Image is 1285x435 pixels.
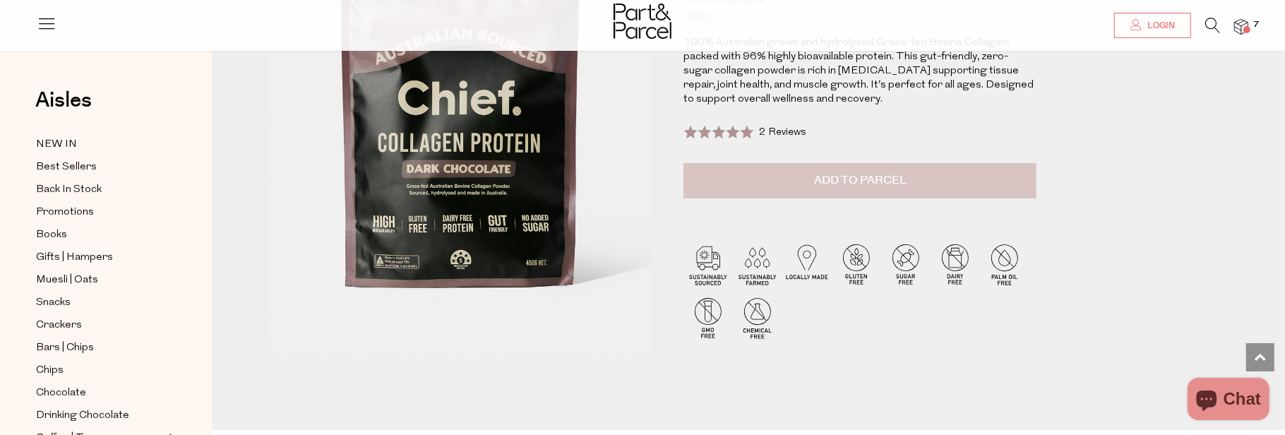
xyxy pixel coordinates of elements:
[733,239,782,289] img: P_P-ICONS-Live_Bec_V11_Sustainable_Farmed.svg
[36,181,165,198] a: Back In Stock
[683,36,1036,107] p: 100% Australian grown and hydrolysed Grass-fed Bovine Collagen, packed with 96% highly bioavailab...
[759,127,806,138] span: 2 Reviews
[36,159,97,176] span: Best Sellers
[36,272,98,289] span: Muesli | Oats
[36,384,165,402] a: Chocolate
[1234,19,1248,34] a: 7
[36,158,165,176] a: Best Sellers
[36,407,165,424] a: Drinking Chocolate
[980,239,1029,289] img: P_P-ICONS-Live_Bec_V11_Palm_Oil_Free.svg
[36,317,82,334] span: Crackers
[36,294,71,311] span: Snacks
[36,271,165,289] a: Muesli | Oats
[36,362,64,379] span: Chips
[35,90,92,125] a: Aisles
[1250,18,1262,31] span: 7
[36,385,86,402] span: Chocolate
[683,163,1036,198] button: Add to Parcel
[931,239,980,289] img: P_P-ICONS-Live_Bec_V11_Dairy_Free.svg
[1144,20,1175,32] span: Login
[36,204,94,221] span: Promotions
[36,203,165,221] a: Promotions
[36,226,165,244] a: Books
[36,362,165,379] a: Chips
[36,316,165,334] a: Crackers
[881,239,931,289] img: P_P-ICONS-Live_Bec_V11_Sugar_Free.svg
[36,136,77,153] span: NEW IN
[36,249,113,266] span: Gifts | Hampers
[1183,378,1274,424] inbox-online-store-chat: Shopify online store chat
[733,293,782,342] img: P_P-ICONS-Live_Bec_V11_Chemical_Free.svg
[36,249,165,266] a: Gifts | Hampers
[35,85,92,116] span: Aisles
[832,239,881,289] img: P_P-ICONS-Live_Bec_V11_Gluten_Free.svg
[683,293,733,342] img: P_P-ICONS-Live_Bec_V11_GMO_Free.svg
[36,339,165,357] a: Bars | Chips
[1114,13,1191,38] a: Login
[36,136,165,153] a: NEW IN
[36,340,94,357] span: Bars | Chips
[814,172,907,189] span: Add to Parcel
[614,4,671,39] img: Part&Parcel
[36,407,129,424] span: Drinking Chocolate
[36,294,165,311] a: Snacks
[36,181,102,198] span: Back In Stock
[782,239,832,289] img: P_P-ICONS-Live_Bec_V11_Locally_Made_2.svg
[36,227,67,244] span: Books
[683,239,733,289] img: P_P-ICONS-Live_Bec_V11_Sustainable_Sourced.svg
